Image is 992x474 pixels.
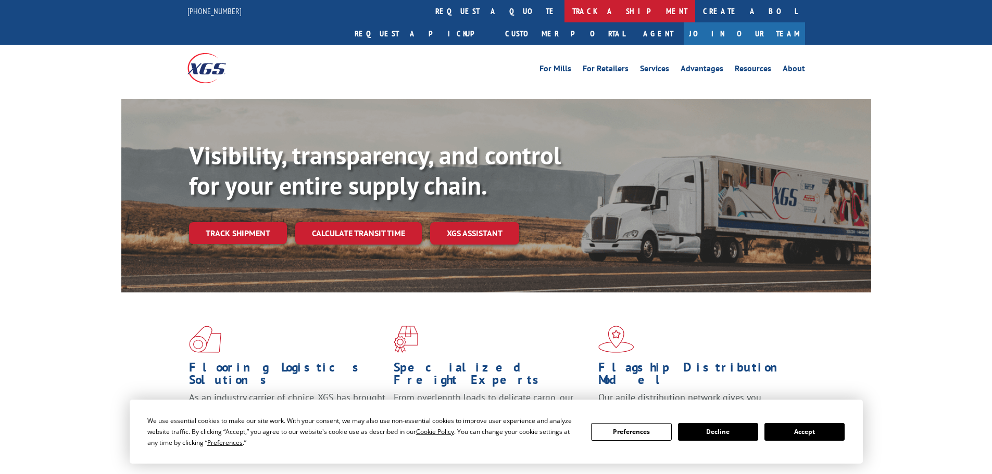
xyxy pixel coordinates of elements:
a: For Retailers [583,65,629,76]
h1: Specialized Freight Experts [394,361,591,391]
a: Request a pickup [347,22,497,45]
button: Preferences [591,423,671,441]
button: Decline [678,423,758,441]
span: Our agile distribution network gives you nationwide inventory management on demand. [598,391,790,416]
span: Cookie Policy [416,427,454,436]
a: Advantages [681,65,723,76]
h1: Flagship Distribution Model [598,361,795,391]
button: Accept [764,423,845,441]
img: xgs-icon-total-supply-chain-intelligence-red [189,326,221,353]
span: Preferences [207,438,243,447]
p: From overlength loads to delicate cargo, our experienced staff knows the best way to move your fr... [394,391,591,438]
a: Track shipment [189,222,287,244]
a: About [783,65,805,76]
b: Visibility, transparency, and control for your entire supply chain. [189,139,561,201]
img: xgs-icon-flagship-distribution-model-red [598,326,634,353]
a: Calculate transit time [295,222,422,245]
a: [PHONE_NUMBER] [187,6,242,16]
a: Resources [735,65,771,76]
h1: Flooring Logistics Solutions [189,361,386,391]
div: Cookie Consent Prompt [130,400,863,464]
span: As an industry carrier of choice, XGS has brought innovation and dedication to flooring logistics... [189,391,385,428]
a: For Mills [539,65,571,76]
a: Join Our Team [684,22,805,45]
a: Services [640,65,669,76]
a: Agent [633,22,684,45]
a: Customer Portal [497,22,633,45]
a: XGS ASSISTANT [430,222,519,245]
img: xgs-icon-focused-on-flooring-red [394,326,418,353]
div: We use essential cookies to make our site work. With your consent, we may also use non-essential ... [147,415,579,448]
